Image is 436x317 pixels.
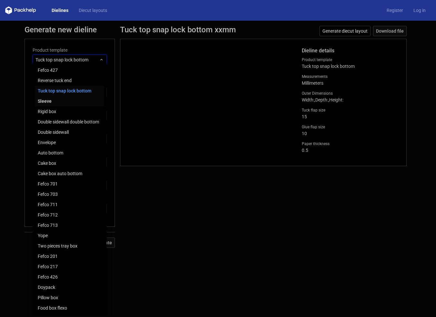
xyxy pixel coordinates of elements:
[302,124,399,136] div: 10
[35,158,104,168] div: Cake box
[35,251,104,261] div: Fefco 201
[74,7,112,14] a: Diecut layouts
[120,26,236,34] h1: Tuck top snap lock bottom xxmm
[302,141,399,153] div: 0.5
[33,47,107,53] label: Product template
[328,97,343,102] span: , Height :
[35,106,104,117] div: Rigid box
[35,86,104,96] div: Tuck top snap lock bottom
[35,303,104,313] div: Food box flexo
[302,124,399,130] label: Glue flap size
[35,137,104,148] div: Envelope
[35,65,104,75] div: Fefco 427
[302,97,314,102] span: Width :
[302,74,399,86] div: Millimeters
[25,26,412,34] h1: Generate new dieline
[302,141,399,146] label: Paper thickness
[302,57,399,69] div: Tuck top snap lock bottom
[35,57,99,63] span: Tuck top snap lock bottom
[35,189,104,199] div: Fefco 703
[35,96,104,106] div: Sleeve
[381,7,408,14] a: Register
[46,7,74,14] a: Dielines
[302,91,399,96] label: Outer Dimensions
[35,210,104,220] div: Fefco 712
[35,117,104,127] div: Double sidewall double bottom
[302,108,399,119] div: 15
[35,261,104,272] div: Fefco 217
[35,148,104,158] div: Auto bottom
[302,57,399,62] label: Product template
[408,7,431,14] a: Log in
[35,272,104,282] div: Fefco 426
[35,220,104,230] div: Fefco 713
[35,230,104,241] div: Yope
[35,292,104,303] div: Pillow box
[35,241,104,251] div: Two pieces tray box
[35,127,104,137] div: Double sidewall
[35,168,104,179] div: Cake box auto bottom
[302,47,399,55] h2: Dieline details
[35,282,104,292] div: Doypack
[35,75,104,86] div: Reverse tuck end
[302,108,399,113] label: Tuck flap size
[35,199,104,210] div: Fefco 711
[314,97,328,102] span: , Depth :
[302,74,399,79] label: Measurements
[35,179,104,189] div: Fefco 701
[319,26,370,36] a: Generate diecut layout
